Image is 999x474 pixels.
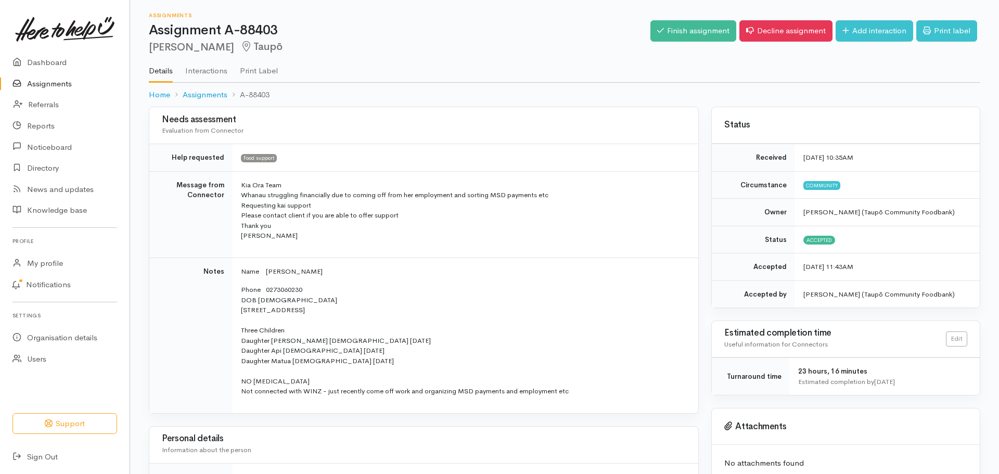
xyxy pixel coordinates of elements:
a: Edit [946,331,967,347]
td: Accepted by [712,280,795,308]
p: Kia Ora Team Whanau struggling financially due to coming off from her employment and sorting MSD ... [241,180,686,241]
span: Taupō [240,40,283,53]
span: Useful information for Connectors [724,340,828,349]
time: [DATE] 11:43AM [803,262,853,271]
h3: Needs assessment [162,115,686,125]
h3: Attachments [724,421,967,432]
div: Estimated completion by [798,377,967,387]
a: Details [149,53,173,83]
a: Add interaction [836,20,913,42]
td: Status [712,226,795,253]
span: [PERSON_NAME] (Taupō Community Foodbank) [803,208,955,216]
a: Print label [916,20,977,42]
button: Support [12,413,117,434]
td: Accepted [712,253,795,281]
a: Home [149,89,170,101]
span: Evaluation from Connector [162,126,244,135]
td: [PERSON_NAME] (Taupō Community Foodbank) [795,280,980,308]
h3: Estimated completion time [724,328,946,338]
h6: Assignments [149,12,650,18]
td: Owner [712,199,795,226]
span: Information about the person [162,445,251,454]
h6: Settings [12,309,117,323]
span: 23 hours, 16 minutes [798,367,867,376]
td: Turnaround time [712,358,790,395]
td: Message from Connector [149,171,233,258]
span: Community [803,181,840,189]
h3: Personal details [162,434,686,444]
li: A-88403 [227,89,270,101]
a: Assignments [183,89,227,101]
span: Food support [241,154,277,162]
a: Decline assignment [739,20,832,42]
p: No attachments found [724,457,967,469]
td: Circumstance [712,171,795,199]
h1: Assignment A-88403 [149,23,650,38]
h2: [PERSON_NAME] [149,41,650,53]
span: Accepted [803,236,835,244]
h6: Profile [12,234,117,248]
a: Interactions [185,53,227,82]
p: Phone 0273060230 DOB [DEMOGRAPHIC_DATA] [STREET_ADDRESS] Three Children Daughter [PERSON_NAME] [D... [241,285,686,396]
time: [DATE] [874,377,895,386]
time: [DATE] 10:35AM [803,153,853,162]
p: Name [PERSON_NAME] [241,266,686,277]
td: Notes [149,258,233,413]
a: Finish assignment [650,20,736,42]
a: Print Label [240,53,278,82]
td: Help requested [149,144,233,172]
h3: Status [724,120,967,130]
td: Received [712,144,795,172]
nav: breadcrumb [149,83,980,107]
